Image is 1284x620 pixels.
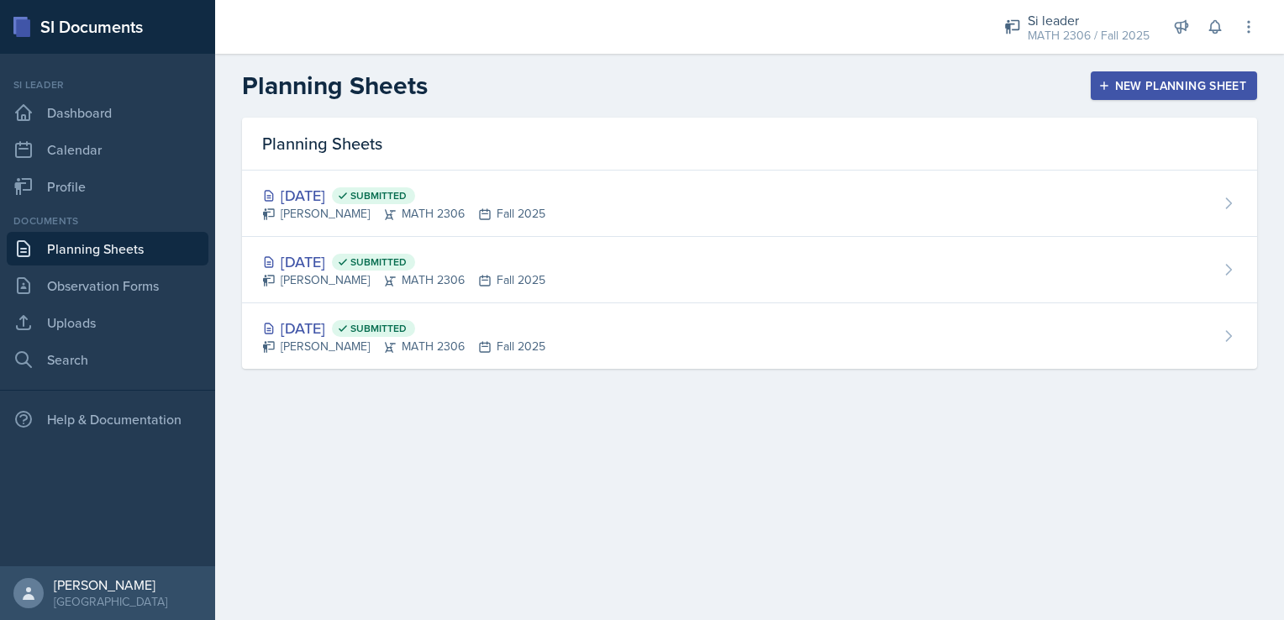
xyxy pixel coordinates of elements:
[7,96,208,129] a: Dashboard
[242,71,428,101] h2: Planning Sheets
[350,255,407,269] span: Submitted
[1091,71,1257,100] button: New Planning Sheet
[7,232,208,265] a: Planning Sheets
[242,303,1257,369] a: [DATE] Submitted [PERSON_NAME]MATH 2306Fall 2025
[1028,10,1150,30] div: Si leader
[7,343,208,376] a: Search
[242,237,1257,303] a: [DATE] Submitted [PERSON_NAME]MATH 2306Fall 2025
[7,402,208,436] div: Help & Documentation
[262,205,545,223] div: [PERSON_NAME] MATH 2306 Fall 2025
[242,171,1257,237] a: [DATE] Submitted [PERSON_NAME]MATH 2306Fall 2025
[262,338,545,355] div: [PERSON_NAME] MATH 2306 Fall 2025
[350,189,407,202] span: Submitted
[7,213,208,229] div: Documents
[7,269,208,302] a: Observation Forms
[7,306,208,339] a: Uploads
[262,250,545,273] div: [DATE]
[262,271,545,289] div: [PERSON_NAME] MATH 2306 Fall 2025
[54,593,167,610] div: [GEOGRAPHIC_DATA]
[7,170,208,203] a: Profile
[242,118,1257,171] div: Planning Sheets
[262,184,545,207] div: [DATE]
[1028,27,1150,45] div: MATH 2306 / Fall 2025
[7,77,208,92] div: Si leader
[1102,79,1246,92] div: New Planning Sheet
[54,576,167,593] div: [PERSON_NAME]
[262,317,545,339] div: [DATE]
[7,133,208,166] a: Calendar
[350,322,407,335] span: Submitted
